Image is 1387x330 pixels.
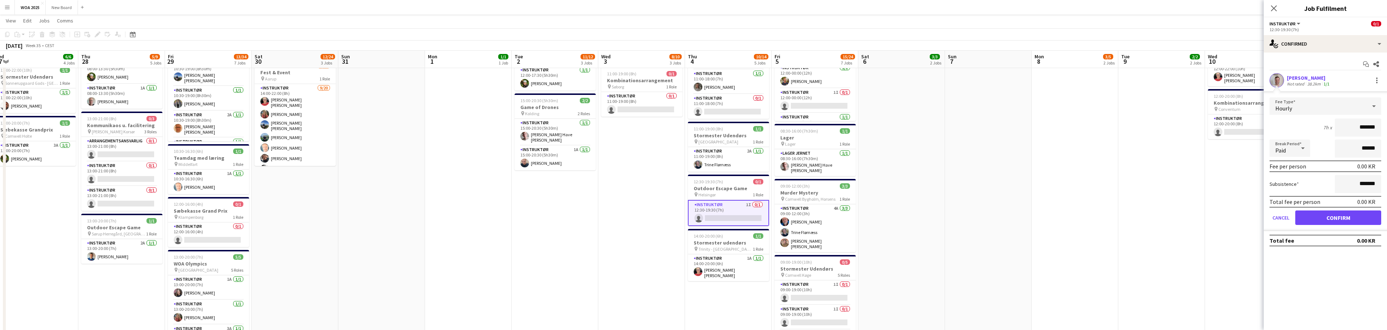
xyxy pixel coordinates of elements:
[773,57,780,66] span: 5
[59,133,70,139] span: 1 Role
[87,218,116,224] span: 13:00-20:00 (7h)
[688,147,769,172] app-card-role: Instruktør2A1/111:00-19:00 (8h)Trine Flørnæss
[688,132,769,139] h3: Stormester Udendørs
[775,305,856,330] app-card-role: Instruktør1I0/109:00-19:00 (10h)
[785,141,796,147] span: Lager
[525,111,539,116] span: Kolding
[947,57,957,66] span: 7
[81,112,162,211] div: 13:00-21:00 (8h)0/3Kommunikaos u. facilitering [PERSON_NAME] Korsør3 RolesArrangementsansvarlig0/...
[601,92,682,117] app-card-role: Instruktør0/111:00-19:00 (8h)
[840,259,850,265] span: 0/5
[234,54,248,59] span: 13/34
[1190,54,1200,59] span: 2/2
[255,84,336,313] app-card-role: Instruktør9/2014:00-22:00 (8h)[PERSON_NAME] [PERSON_NAME][PERSON_NAME][PERSON_NAME] [PERSON_NAME]...
[15,0,46,14] button: WOA 2025
[168,34,249,141] div: 10:30-19:00 (8h30m)4/4Gummibådsregatta [GEOGRAPHIC_DATA]4 RolesInstruktør1/110:30-19:00 (8h30m)[P...
[1103,60,1115,66] div: 2 Jobs
[81,224,162,231] h3: Outdoor Escape Game
[81,186,162,211] app-card-role: Instruktør0/113:00-21:00 (8h)
[698,192,716,197] span: Helsingør
[785,196,835,202] span: Comwell Bygholm, Horsens
[46,0,78,14] button: New Board
[520,98,558,103] span: 15:00-20:30 (5h30m)
[167,57,174,66] span: 29
[753,139,763,145] span: 1 Role
[688,229,769,281] div: 14:00-20:00 (6h)1/1Stormester udendørs Trinity - [GEOGRAPHIC_DATA]1 RoleInstruktør1A1/114:00-20:0...
[233,162,243,167] span: 1 Role
[3,16,19,25] a: View
[265,76,276,82] span: Aarup
[150,60,161,66] div: 5 Jobs
[168,222,249,247] app-card-role: Instruktør0/112:00-16:00 (4h)
[1190,60,1201,66] div: 2 Jobs
[5,80,59,86] span: Sonnerupgaard Gods - [GEOGRAPHIC_DATA]
[1287,75,1331,81] div: [PERSON_NAME]
[1208,59,1289,86] app-card-role: Instruktør2A1/112:00-22:00 (10h)[PERSON_NAME] [PERSON_NAME]
[428,53,437,60] span: Mon
[694,233,723,239] span: 14:00-20:00 (6h)
[168,144,249,194] app-job-card: 10:30-16:30 (6h)1/1Teamdag med læring Middelfart1 RoleInstruktør1A1/110:30-16:30 (6h)[PERSON_NAME]
[1264,35,1387,53] div: Confirmed
[168,59,249,86] app-card-role: Instruktør1/110:30-19:00 (8h30m)[PERSON_NAME] [PERSON_NAME]
[0,120,30,126] span: 13:00-20:00 (7h)
[498,54,508,59] span: 1/1
[601,67,682,117] app-job-card: 11:00-19:00 (8h)0/1Kombinationsarrangement Søborg1 RoleInstruktør0/111:00-19:00 (8h)
[775,64,856,88] app-card-role: Instruktør1/112:00-00:00 (12h)[PERSON_NAME]
[780,259,812,265] span: 09:00-19:00 (10h)
[666,71,677,76] span: 0/1
[1270,21,1296,26] span: Instruktør
[60,67,70,73] span: 1/1
[253,57,263,66] span: 30
[600,57,611,66] span: 3
[688,254,769,281] app-card-role: Instruktør1A1/114:00-20:00 (6h)[PERSON_NAME] [PERSON_NAME]
[36,16,53,25] a: Jobs
[670,60,681,66] div: 3 Jobs
[45,43,54,48] div: CEST
[168,170,249,194] app-card-role: Instruktør1A1/110:30-16:30 (6h)[PERSON_NAME]
[233,254,243,260] span: 5/5
[168,197,249,247] app-job-card: 12:00-16:00 (4h)0/1Sæbekasse Grand Prix Klampenborg1 RoleInstruktør0/112:00-16:00 (4h)
[1275,105,1292,112] span: Hourly
[1295,210,1381,225] button: Confirm
[775,179,856,252] div: 09:00-12:00 (3h)3/3Murder Mystery Comwell Bygholm, Horsens1 RoleInstruktør4A3/309:00-12:00 (3h)[P...
[81,84,162,109] app-card-role: Instruktør1A1/108:00-13:30 (5h30m)[PERSON_NAME]
[1357,237,1375,244] div: 0.00 KR
[948,53,957,60] span: Sun
[92,231,146,237] span: Sørup Herregård, [GEOGRAPHIC_DATA]
[1035,53,1044,60] span: Mon
[146,218,157,224] span: 1/1
[839,141,850,147] span: 1 Role
[687,57,697,66] span: 4
[694,179,723,184] span: 12:30-19:30 (7h)
[578,111,590,116] span: 2 Roles
[5,133,32,139] span: Comwell Holte
[178,214,203,220] span: Klampenborg
[1208,100,1289,106] h3: Kombinationsarrangement
[1270,21,1301,26] button: Instruktør
[1120,57,1130,66] span: 9
[775,149,856,176] app-card-role: Lager Jernet1/108:30-16:00 (7h30m)[PERSON_NAME] Have [PERSON_NAME] [PERSON_NAME]
[427,57,437,66] span: 1
[612,84,624,89] span: Søborg
[669,54,682,59] span: 8/10
[780,183,810,189] span: 09:00-12:00 (3h)
[231,267,243,273] span: 5 Roles
[1270,163,1306,170] div: Fee per person
[39,17,50,24] span: Jobs
[81,239,162,264] app-card-role: Instruktør2A1/113:00-20:00 (7h)[PERSON_NAME]
[775,53,780,60] span: Fri
[341,53,350,60] span: Sun
[688,185,769,192] h3: Outdoor Escape Game
[753,246,763,252] span: 1 Role
[80,57,90,66] span: 28
[753,179,763,184] span: 0/1
[23,17,32,24] span: Edit
[753,233,763,239] span: 1/1
[1270,198,1320,205] div: Total fee per person
[168,260,249,267] h3: WOA Olympics
[1264,4,1387,13] h3: Job Fulfilment
[688,122,769,172] app-job-card: 11:00-19:00 (8h)1/1Stormester Udendørs [GEOGRAPHIC_DATA]1 RoleInstruktør2A1/111:00-19:00 (8h)Trin...
[775,88,856,113] app-card-role: Instruktør1I0/112:00-00:00 (12h)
